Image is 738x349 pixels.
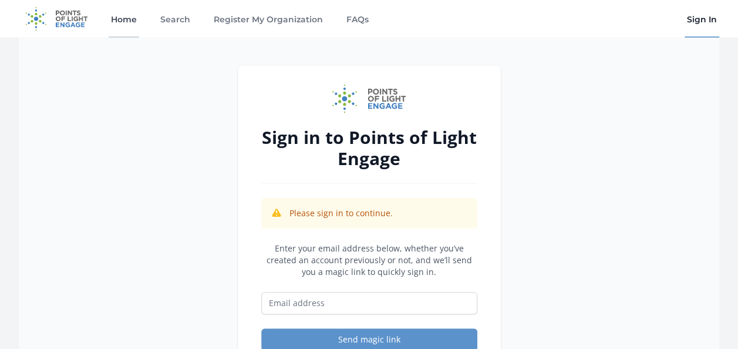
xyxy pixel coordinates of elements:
input: Email address [261,292,477,314]
h2: Sign in to Points of Light Engage [261,127,477,169]
img: Points of Light Engage logo [332,85,406,113]
p: Please sign in to continue. [289,207,393,219]
p: Enter your email address below, whether you’ve created an account previously or not, and we’ll se... [261,243,477,278]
